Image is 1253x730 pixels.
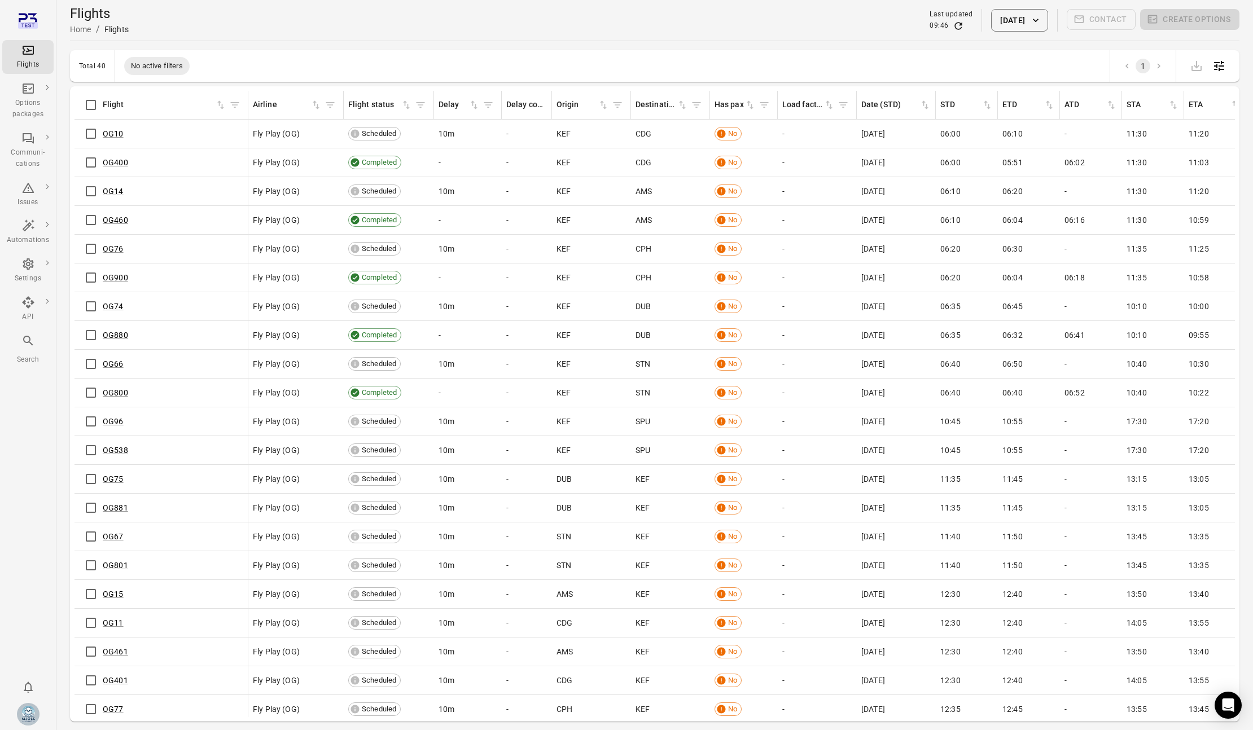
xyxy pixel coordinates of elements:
[724,214,741,226] span: No
[412,96,429,113] button: Filter by flight status
[1189,387,1209,398] span: 10:22
[439,387,497,398] div: -
[439,445,454,456] span: 10m
[940,186,961,197] span: 06:10
[439,358,454,370] span: 10m
[636,157,651,168] span: CDG
[439,99,468,111] div: Delay
[557,329,571,341] span: KEF
[861,186,885,197] span: [DATE]
[103,503,128,512] a: OG881
[348,99,412,111] span: Flight status
[1064,157,1085,168] span: 06:02
[861,99,931,111] div: Sort by date (STD) in ascending order
[322,96,339,113] span: Filter by airline
[1002,445,1023,456] span: 10:55
[253,99,310,111] div: Airline
[1127,243,1147,254] span: 11:35
[253,99,322,111] div: Sort by airline in ascending order
[506,99,547,111] div: Delay codes
[1189,445,1209,456] span: 17:20
[1208,55,1230,77] button: Open table configuration
[1189,99,1230,111] div: ETA
[636,186,652,197] span: AMS
[782,128,852,139] div: -
[1064,99,1106,111] div: ATD
[940,99,993,111] span: STD
[358,358,400,370] span: Scheduled
[782,99,823,111] div: Load factor
[636,99,688,111] span: Destination
[1189,157,1209,168] span: 11:03
[930,9,972,20] div: Last updated
[1127,214,1147,226] span: 11:30
[439,243,454,254] span: 10m
[1002,99,1044,111] div: ETD
[103,417,124,426] a: OG96
[358,416,400,427] span: Scheduled
[506,128,547,139] div: -
[439,99,480,111] div: Sort by delay in ascending order
[226,96,243,113] span: Filter by flight
[782,157,852,168] div: -
[782,416,852,427] div: -
[1136,59,1150,73] button: page 1
[1064,99,1117,111] span: ATD
[636,272,651,283] span: CPH
[940,99,993,111] div: Sort by STD in ascending order
[557,157,571,168] span: KEF
[2,128,54,173] a: Communi-cations
[358,186,400,197] span: Scheduled
[1127,473,1147,485] span: 13:15
[940,128,961,139] span: 06:00
[253,157,300,168] span: Fly Play (OG)
[782,99,835,111] span: Load factor
[1189,99,1241,111] div: Sort by ETA in ascending order
[636,329,651,341] span: DUB
[1127,387,1147,398] span: 10:40
[861,387,885,398] span: [DATE]
[1127,186,1147,197] span: 11:30
[506,157,547,168] div: -
[1189,301,1209,312] span: 10:00
[103,187,124,196] a: OG14
[506,243,547,254] div: -
[861,99,931,111] span: Date (STD)
[953,20,964,32] button: Refresh data
[1064,358,1118,370] div: -
[358,301,400,312] span: Scheduled
[940,445,961,456] span: 10:45
[1002,99,1055,111] span: ETD
[715,99,756,111] span: Has pax
[557,416,571,427] span: KEF
[1002,301,1023,312] span: 06:45
[1189,272,1209,283] span: 10:58
[756,96,773,113] span: Filter by has pax
[861,445,885,456] span: [DATE]
[557,99,609,111] span: Origin
[1140,9,1239,32] span: Please make a selection to create an option package
[2,216,54,249] a: Automations
[1127,157,1147,168] span: 11:30
[940,214,961,226] span: 06:10
[940,157,961,168] span: 06:00
[103,129,124,138] a: OG10
[1189,186,1209,197] span: 11:20
[636,358,650,370] span: STN
[253,329,300,341] span: Fly Play (OG)
[253,416,300,427] span: Fly Play (OG)
[1064,99,1117,111] div: Sort by ATD in ascending order
[1002,128,1023,139] span: 06:10
[1127,99,1168,111] div: STA
[1064,416,1118,427] div: -
[1067,9,1136,32] span: Please make a selection to create communications
[1189,243,1209,254] span: 11:25
[861,416,885,427] span: [DATE]
[940,358,961,370] span: 06:40
[439,301,454,312] span: 10m
[1002,243,1023,254] span: 06:30
[557,272,571,283] span: KEF
[861,473,885,485] span: [DATE]
[439,99,480,111] span: Delay
[358,445,400,456] span: Scheduled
